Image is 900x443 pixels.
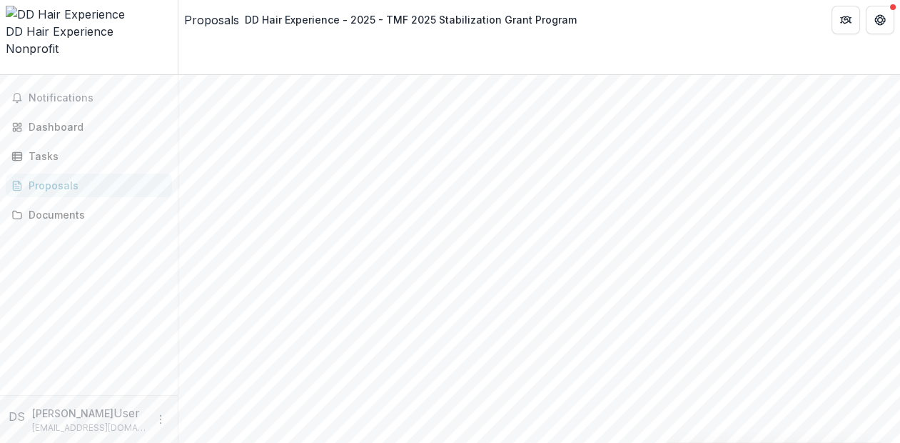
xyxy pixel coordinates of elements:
button: Partners [831,6,860,34]
div: Tasks [29,149,161,164]
span: Notifications [29,92,166,104]
span: Nonprofit [6,41,59,56]
button: Notifications [6,86,172,109]
a: Tasks [6,144,172,168]
p: [EMAIL_ADDRESS][DOMAIN_NAME] [32,422,146,434]
img: DD Hair Experience [6,6,172,23]
a: Proposals [6,174,172,197]
nav: breadcrumb [184,9,582,30]
div: Dior Smith [9,408,26,425]
button: More [152,411,169,428]
p: User [113,404,140,422]
div: Dashboard [29,119,161,134]
div: DD Hair Experience [6,23,172,40]
div: Documents [29,207,161,222]
a: Proposals [184,11,239,29]
a: Dashboard [6,115,172,139]
p: [PERSON_NAME] [32,406,113,421]
div: DD Hair Experience - 2025 - TMF 2025 Stabilization Grant Program [245,12,577,27]
div: Proposals [29,178,161,193]
button: Get Help [866,6,894,34]
a: Documents [6,203,172,227]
